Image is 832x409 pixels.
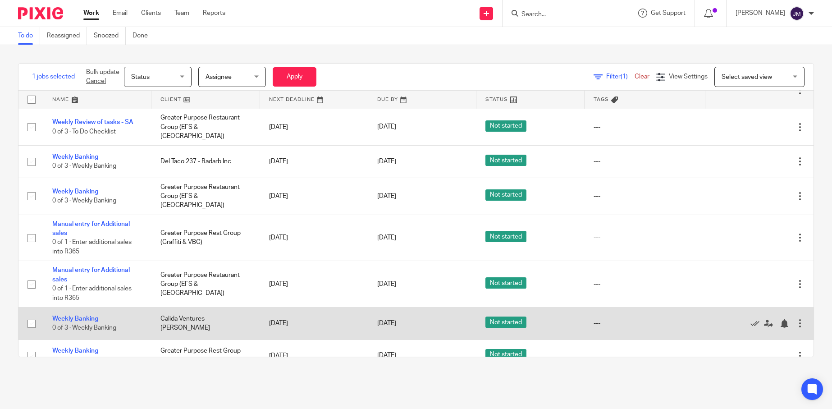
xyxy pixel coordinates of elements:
button: Apply [273,67,316,87]
p: [PERSON_NAME] [736,9,785,18]
a: Email [113,9,128,18]
span: Select saved view [722,74,772,80]
span: [DATE] [377,353,396,359]
span: Not started [485,231,526,242]
span: 0 of 3 · To Do Checklist [52,129,116,135]
a: Clients [141,9,161,18]
span: Filter [606,74,635,80]
td: Calida Ventures - [PERSON_NAME] [151,308,260,340]
div: --- [594,157,696,166]
a: Done [133,27,155,45]
td: [DATE] [260,215,368,261]
a: Weekly Review of tasks - SA [52,119,133,125]
span: [DATE] [377,124,396,130]
span: 0 of 3 · Weekly Banking [52,198,116,204]
td: Greater Purpose Restaurant Group (EFS & [GEOGRAPHIC_DATA]) [151,261,260,308]
a: Weekly Banking [52,188,98,195]
span: [DATE] [377,234,396,241]
span: Not started [485,155,526,166]
span: [DATE] [377,158,396,165]
span: 0 of 1 · Enter additional sales into R365 [52,285,132,301]
div: --- [594,123,696,132]
div: --- [594,351,696,360]
span: Not started [485,189,526,201]
td: Greater Purpose Restaurant Group (EFS & [GEOGRAPHIC_DATA]) [151,178,260,215]
td: [DATE] [260,109,368,146]
span: (1) [621,74,628,80]
div: --- [594,280,696,289]
p: Bulk update [86,68,119,86]
a: Work [83,9,99,18]
td: [DATE] [260,146,368,178]
span: Not started [485,349,526,360]
img: svg%3E [790,6,804,21]
a: Weekly Banking [52,316,98,322]
img: Pixie [18,7,63,19]
td: Greater Purpose Rest Group (Graffiti & VBC) [151,215,260,261]
span: Assignee [206,74,232,80]
span: 0 of 3 · Weekly Banking [52,325,116,331]
td: [DATE] [260,261,368,308]
span: 1 jobs selected [32,72,75,81]
div: --- [594,319,696,328]
a: Team [174,9,189,18]
span: [DATE] [377,320,396,326]
a: To do [18,27,40,45]
span: 0 of 3 · Weekly Banking [52,163,116,170]
a: Manual entry for Additional sales [52,267,130,282]
input: Search [521,11,602,19]
span: Not started [485,120,526,132]
a: Mark as done [750,319,764,328]
a: Manual entry for Additional sales [52,221,130,236]
span: [DATE] [377,281,396,287]
td: Del Taco 237 - Radarb Inc [151,146,260,178]
span: Get Support [651,10,686,16]
a: Cancel [86,78,106,84]
span: Tags [594,97,609,102]
a: Reassigned [47,27,87,45]
span: View Settings [669,74,708,80]
div: --- [594,192,696,201]
td: Greater Purpose Restaurant Group (EFS & [GEOGRAPHIC_DATA]) [151,109,260,146]
div: --- [594,233,696,242]
a: Clear [635,74,649,80]
td: [DATE] [260,308,368,340]
td: [DATE] [260,178,368,215]
a: Weekly Banking [52,154,98,160]
span: Not started [485,317,526,328]
span: Not started [485,277,526,289]
span: [DATE] [377,193,396,199]
a: Snoozed [94,27,126,45]
a: Reports [203,9,225,18]
span: 0 of 1 · Enter additional sales into R365 [52,239,132,255]
a: Weekly Banking [52,348,98,354]
span: Status [131,74,150,80]
td: Greater Purpose Rest Group (Graffiti & VBC) [151,340,260,372]
td: [DATE] [260,340,368,372]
